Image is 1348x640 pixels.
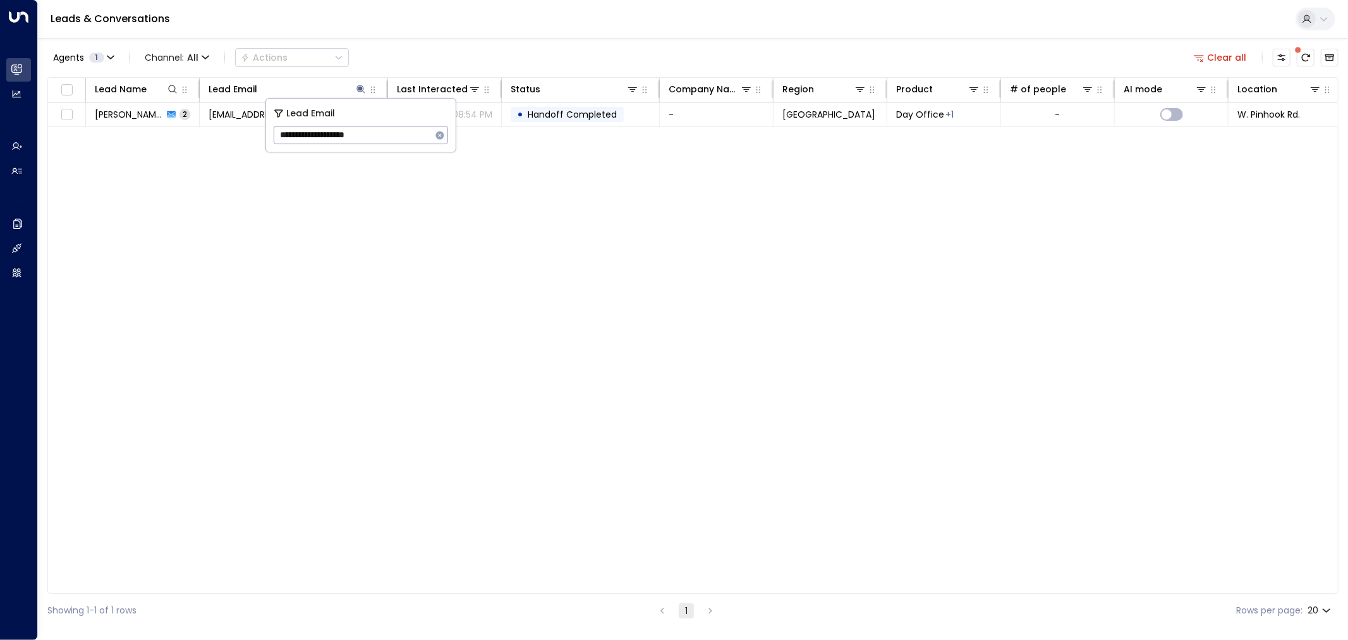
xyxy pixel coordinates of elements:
div: # of people [1010,82,1066,97]
nav: pagination navigation [654,603,719,618]
div: Region [782,82,866,97]
button: Archived Leads [1321,49,1339,66]
div: Workstation [946,108,954,121]
div: Status [511,82,540,97]
div: • [517,104,523,125]
div: Last Interacted [397,82,481,97]
div: # of people [1010,82,1094,97]
button: Channel:All [140,49,214,66]
span: Day Office [896,108,944,121]
div: Last Interacted [397,82,468,97]
span: 1 [89,52,104,63]
div: Company Name [669,82,740,97]
p: 08:54 PM [452,108,492,121]
div: - [1055,108,1060,121]
span: Jennifer Arsaga [95,108,163,121]
button: Clear all [1189,49,1252,66]
div: Location [1237,82,1277,97]
span: 2 [179,109,190,120]
div: Product [896,82,980,97]
span: There are new threads available. Refresh the grid to view the latest updates. [1297,49,1315,66]
div: Actions [241,52,288,63]
div: AI mode [1124,82,1208,97]
span: jen.arsaga@gmail.com [209,108,355,121]
span: Toggle select all [59,82,75,98]
span: W. Pinhook Rd. [1237,108,1300,121]
div: Lead Name [95,82,147,97]
div: Location [1237,82,1321,97]
div: Showing 1-1 of 1 rows [47,604,137,617]
div: 20 [1308,601,1333,620]
button: page 1 [679,603,694,618]
span: Channel: [140,49,214,66]
span: Handoff Completed [528,108,617,121]
div: AI mode [1124,82,1162,97]
span: Agents [53,53,84,62]
div: Status [511,82,639,97]
div: Product [896,82,933,97]
a: Leads & Conversations [51,11,170,26]
button: Customize [1273,49,1290,66]
button: Actions [235,48,349,67]
span: Lead Email [286,106,335,121]
span: All [187,52,198,63]
td: - [660,102,774,126]
div: Company Name [669,82,753,97]
button: Agents1 [47,49,119,66]
div: Button group with a nested menu [235,48,349,67]
div: Region [782,82,814,97]
div: Lead Email [209,82,257,97]
div: Lead Name [95,82,179,97]
span: Toggle select row [59,107,75,123]
div: Lead Email [209,82,367,97]
span: Lafayette [782,108,875,121]
label: Rows per page: [1236,604,1302,617]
